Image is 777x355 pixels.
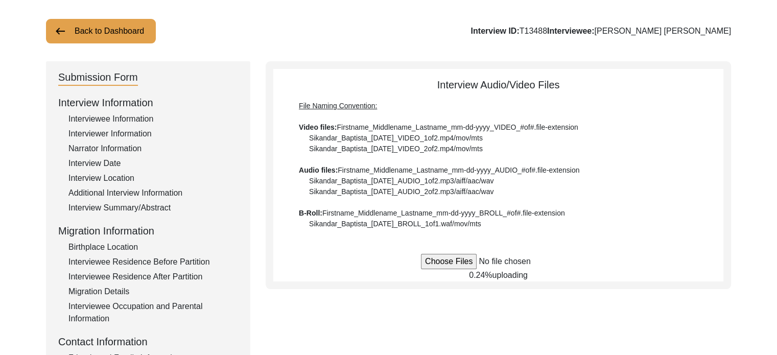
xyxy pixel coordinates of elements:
[54,25,66,37] img: arrow-left.png
[470,27,519,35] b: Interview ID:
[68,300,238,325] div: Interviewee Occupation and Parental Information
[68,202,238,214] div: Interview Summary/Abstract
[492,271,527,279] span: uploading
[46,19,156,43] button: Back to Dashboard
[58,223,238,239] div: Migration Information
[68,143,238,155] div: Narrator Information
[68,157,238,170] div: Interview Date
[299,166,338,174] b: Audio files:
[68,187,238,199] div: Additional Interview Information
[299,102,377,110] span: File Naming Convention:
[299,209,322,217] b: B-Roll:
[68,241,238,253] div: Birthplace Location
[68,113,238,125] div: Interviewee Information
[58,69,138,86] div: Submission Form
[469,271,492,279] span: 0.24%
[470,25,731,37] div: T13488 [PERSON_NAME] [PERSON_NAME]
[299,101,698,229] div: Firstname_Middlename_Lastname_mm-dd-yyyy_VIDEO_#of#.file-extension Sikandar_Baptista_[DATE]_VIDEO...
[68,271,238,283] div: Interviewee Residence After Partition
[68,128,238,140] div: Interviewer Information
[299,123,337,131] b: Video files:
[547,27,594,35] b: Interviewee:
[68,256,238,268] div: Interviewee Residence Before Partition
[68,172,238,184] div: Interview Location
[68,286,238,298] div: Migration Details
[58,95,238,110] div: Interview Information
[273,77,723,229] div: Interview Audio/Video Files
[58,334,238,349] div: Contact Information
